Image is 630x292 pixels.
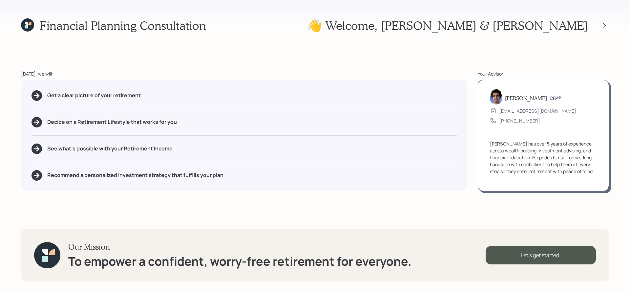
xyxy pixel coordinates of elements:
div: Let's get started! [486,246,596,264]
div: [EMAIL_ADDRESS][DOMAIN_NAME] [499,107,576,114]
div: [DATE], we will: [21,70,467,77]
h1: 👋 Welcome , [PERSON_NAME] & [PERSON_NAME] [307,18,588,33]
h1: Financial Planning Consultation [39,18,206,33]
h1: To empower a confident, worry-free retirement for everyone. [68,254,411,268]
h5: Get a clear picture of your retirement [47,92,141,99]
h6: CFP® [550,96,561,101]
h5: Recommend a personalized investment strategy that fulfills your plan [47,172,223,178]
img: harrison-schaefer-headshot-2.png [490,89,502,104]
h5: Decide on a Retirement Lifestyle that works for you [47,119,177,125]
h5: [PERSON_NAME] [505,95,547,101]
h3: Our Mission [68,242,411,252]
h5: See what's possible with your Retirement Income [47,146,173,152]
div: Your Advisor [478,70,609,77]
div: [PHONE_NUMBER] [499,117,540,124]
div: [PERSON_NAME] has over 5 years of experience across wealth building, investment advising, and fin... [490,140,597,175]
